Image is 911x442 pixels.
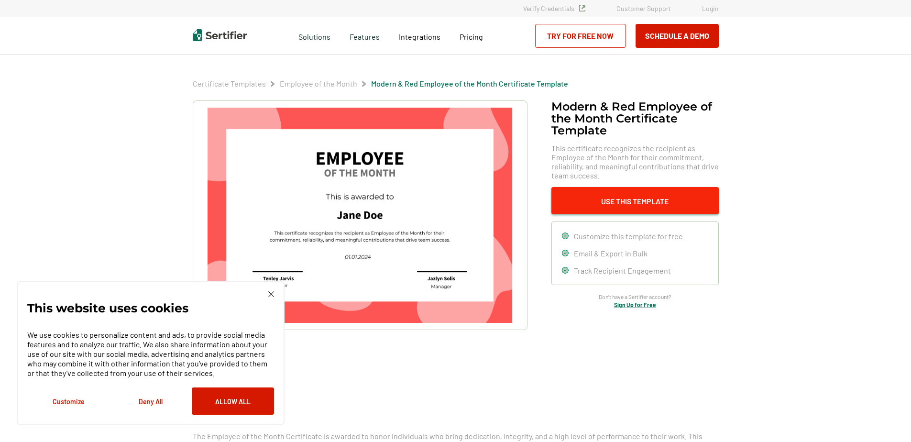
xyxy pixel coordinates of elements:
a: Customer Support [616,4,671,12]
span: Don’t have a Sertifier account? [599,292,671,301]
a: Integrations [399,30,440,42]
a: Sign Up for Free [614,301,656,308]
span: This certificate recognizes the recipient as Employee of the Month for their commitment, reliabil... [551,144,719,180]
a: Certificate Templates [193,79,266,88]
img: Verified [579,5,585,11]
div: Breadcrumb [193,79,568,88]
button: Customize [27,387,110,415]
span: Solutions [298,30,330,42]
span: Pricing [460,32,483,41]
a: Verify Credentials [523,4,585,12]
button: Allow All [192,387,274,415]
iframe: Chat Widget [863,396,911,442]
a: Modern & Red Employee of the Month Certificate Template [371,79,568,88]
a: Try for Free Now [535,24,626,48]
p: This website uses cookies [27,303,188,313]
button: Use This Template [551,187,719,214]
img: Modern & Red Employee of the Month Certificate Template [208,108,512,323]
span: Customize this template for free [574,232,683,241]
img: Cookie Popup Close [268,291,274,297]
button: Schedule a Demo [636,24,719,48]
span: Email & Export in Bulk [574,249,648,258]
a: Pricing [460,30,483,42]
span: Integrations [399,32,440,41]
img: Sertifier | Digital Credentialing Platform [193,29,247,41]
span: Features [350,30,380,42]
p: We use cookies to personalize content and ads, to provide social media features and to analyze ou... [27,330,274,378]
a: Login [702,4,719,12]
span: Track Recipient Engagement [574,266,671,275]
a: Employee of the Month [280,79,357,88]
button: Deny All [110,387,192,415]
h1: Modern & Red Employee of the Month Certificate Template [551,100,719,136]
